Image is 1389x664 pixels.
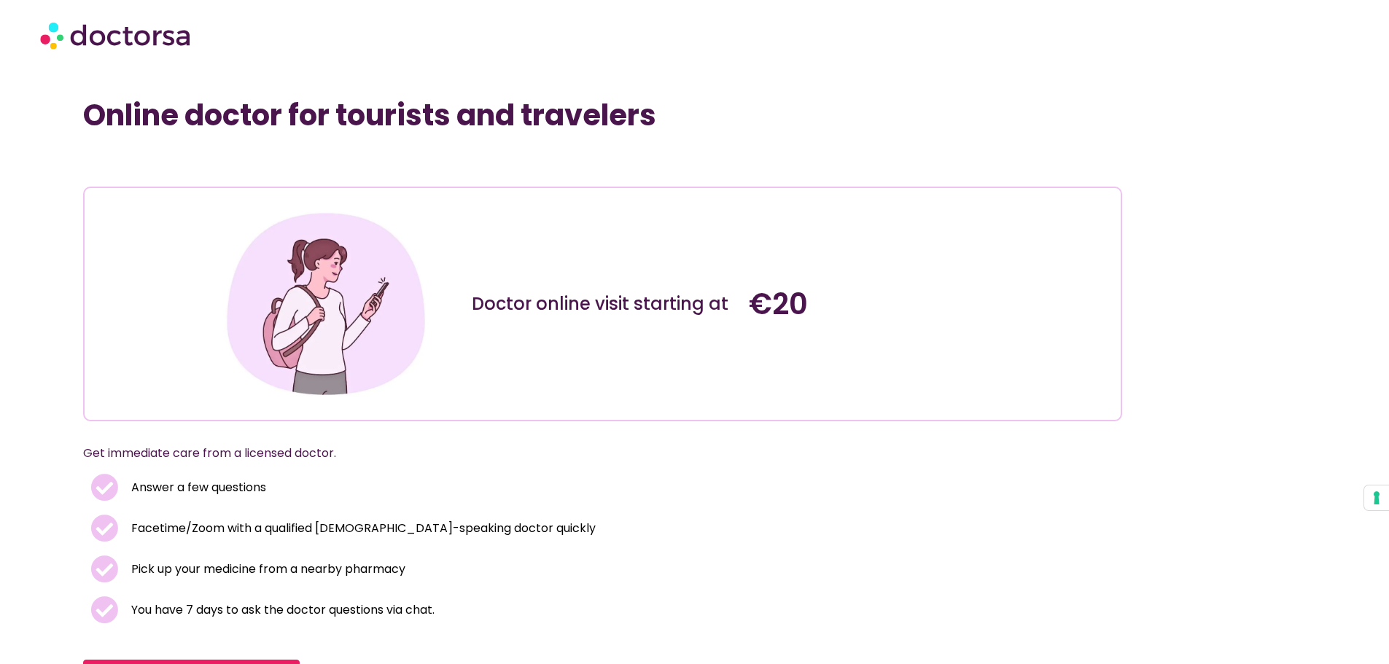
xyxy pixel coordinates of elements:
[128,518,596,539] span: Facetime/Zoom with a qualified [DEMOGRAPHIC_DATA]-speaking doctor quickly
[472,292,734,316] div: Doctor online visit starting at
[83,98,1122,133] h1: Online doctor for tourists and travelers
[128,600,435,620] span: You have 7 days to ask the doctor questions via chat.
[195,155,413,172] iframe: Customer reviews powered by Trustpilot
[128,559,405,579] span: Pick up your medicine from a nearby pharmacy
[221,199,431,409] img: Illustration depicting a young woman in a casual outfit, engaged with her smartphone. She has a p...
[749,286,1011,321] h4: €20
[128,477,266,498] span: Answer a few questions
[1364,485,1389,510] button: Your consent preferences for tracking technologies
[83,443,1087,464] p: Get immediate care from a licensed doctor.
